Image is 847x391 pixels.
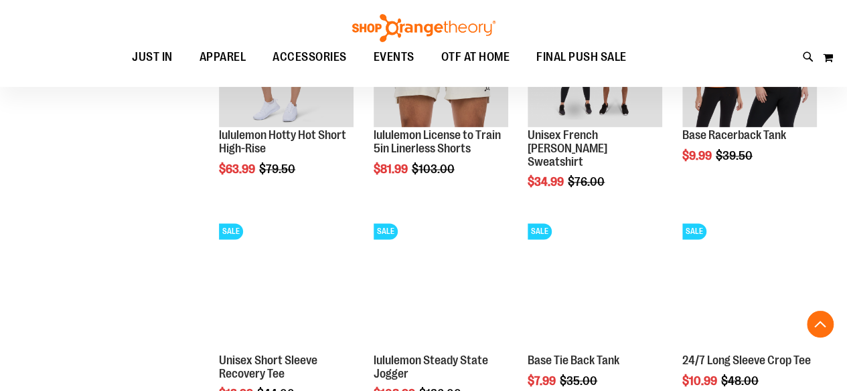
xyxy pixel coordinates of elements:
span: SALE [682,223,706,239]
span: $10.99 [682,374,719,387]
a: JUST IN [119,42,186,73]
span: $9.99 [682,149,714,162]
img: Product image for Unisex Short Sleeve Recovery Tee [219,217,354,351]
a: Unisex Short Sleeve Recovery Tee [219,353,317,380]
span: FINAL PUSH SALE [536,42,627,72]
a: ACCESSORIES [259,42,360,73]
a: OTF AT HOME [428,42,524,73]
span: ACCESSORIES [273,42,347,72]
a: 24/7 Long Sleeve Crop Tee [682,353,811,366]
a: lululemon Steady State JoggerSALE [374,217,508,353]
span: $48.00 [721,374,761,387]
span: $81.99 [374,162,410,176]
span: APPAREL [200,42,246,72]
img: Product image for 24/7 Long Sleeve Crop Tee [682,217,817,351]
a: EVENTS [360,42,428,73]
span: $63.99 [219,162,257,176]
button: Back To Top [807,311,834,338]
img: Product image for Base Tie Back Tank [528,217,662,351]
a: APPAREL [186,42,260,73]
a: Product image for Base Tie Back TankSALE [528,217,662,353]
a: lululemon Steady State Jogger [374,353,488,380]
span: $7.99 [528,374,558,387]
span: OTF AT HOME [441,42,510,72]
a: FINAL PUSH SALE [523,42,640,72]
span: JUST IN [132,42,173,72]
a: lululemon Hotty Hot Short High-Rise [219,128,346,155]
span: EVENTS [374,42,414,72]
a: Product image for Unisex Short Sleeve Recovery TeeSALE [219,217,354,353]
span: $76.00 [568,175,607,188]
span: $103.00 [412,162,457,176]
span: $79.50 [259,162,297,176]
a: Unisex French [PERSON_NAME] Sweatshirt [528,128,607,168]
a: Base Tie Back Tank [528,353,619,366]
span: $35.00 [560,374,599,387]
span: SALE [374,223,398,239]
a: lululemon License to Train 5in Linerless Shorts [374,128,501,155]
img: Shop Orangetheory [350,14,497,42]
span: $39.50 [716,149,755,162]
a: Base Racerback Tank [682,128,786,142]
img: lululemon Steady State Jogger [374,217,508,351]
span: SALE [219,223,243,239]
span: SALE [528,223,552,239]
a: Product image for 24/7 Long Sleeve Crop TeeSALE [682,217,817,353]
span: $34.99 [528,175,566,188]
